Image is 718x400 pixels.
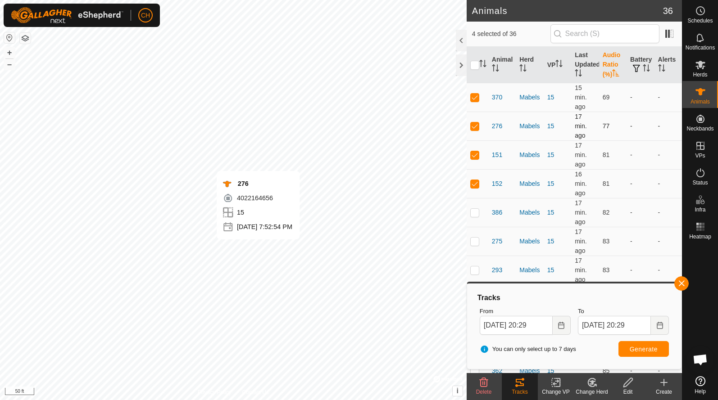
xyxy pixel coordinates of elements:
[544,47,571,83] th: VP
[479,61,486,68] p-sorticon: Activate to sort
[654,198,682,227] td: -
[480,307,571,316] label: From
[223,221,292,232] div: [DATE] 7:52:54 PM
[11,7,123,23] img: Gallagher Logo
[603,209,610,216] span: 82
[575,199,586,225] span: Sep 24, 2025 at 8:11 PM
[223,207,292,218] div: 15
[658,66,665,73] p-sorticon: Activate to sort
[519,366,540,376] div: Mabels
[575,84,586,110] span: Sep 24, 2025 at 8:12 PM
[492,366,502,376] span: 362
[575,228,586,254] span: Sep 24, 2025 at 8:11 PM
[682,373,718,398] a: Help
[457,387,459,395] span: i
[502,388,538,396] div: Tracks
[488,47,516,83] th: Animal
[476,389,492,395] span: Delete
[453,386,463,396] button: i
[654,112,682,140] td: -
[571,47,599,83] th: Last Updated
[492,179,502,189] span: 152
[627,227,654,256] td: -
[4,47,15,58] button: +
[651,316,669,335] button: Choose Date
[519,265,540,275] div: Mabels
[654,169,682,198] td: -
[603,180,610,187] span: 81
[519,208,540,217] div: Mabels
[686,126,713,131] span: Neckbands
[627,169,654,198] td: -
[4,32,15,43] button: Reset Map
[693,72,707,77] span: Herds
[516,47,543,83] th: Herd
[612,71,619,78] p-sorticon: Activate to sort
[627,47,654,83] th: Battery
[519,150,540,160] div: Mabels
[603,238,610,245] span: 83
[627,140,654,169] td: -
[547,151,554,158] a: 15
[654,140,682,169] td: -
[654,256,682,284] td: -
[198,388,232,396] a: Privacy Policy
[575,257,586,283] span: Sep 24, 2025 at 8:11 PM
[472,5,663,16] h2: Animals
[547,367,554,374] a: 15
[610,388,646,396] div: Edit
[603,151,610,158] span: 81
[627,361,654,381] td: -
[20,33,31,44] button: Map Layers
[141,11,150,20] span: CH
[687,18,713,23] span: Schedules
[547,122,554,130] a: 15
[654,83,682,112] td: -
[4,59,15,70] button: –
[242,388,269,396] a: Contact Us
[686,45,715,50] span: Notifications
[547,94,554,101] a: 15
[575,71,582,78] p-sorticon: Activate to sort
[627,256,654,284] td: -
[627,112,654,140] td: -
[603,94,610,101] span: 69
[492,93,502,102] span: 370
[627,83,654,112] td: -
[630,346,658,353] span: Generate
[519,93,540,102] div: Mabels
[574,388,610,396] div: Change Herd
[492,265,502,275] span: 293
[618,341,669,357] button: Generate
[603,266,610,274] span: 83
[603,122,610,130] span: 77
[555,61,563,68] p-sorticon: Activate to sort
[547,238,554,245] a: 15
[492,208,502,217] span: 386
[547,209,554,216] a: 15
[550,24,659,43] input: Search (S)
[695,389,706,394] span: Help
[603,367,610,374] span: 85
[575,113,586,139] span: Sep 24, 2025 at 8:11 PM
[695,153,705,158] span: VPs
[599,47,627,83] th: Audio Ratio (%)
[553,316,571,335] button: Choose Date
[472,29,550,39] span: 4 selected of 36
[519,179,540,189] div: Mabels
[538,388,574,396] div: Change VP
[654,227,682,256] td: -
[223,193,292,203] div: 4022164656
[627,198,654,227] td: -
[547,180,554,187] a: 15
[663,4,673,18] span: 36
[575,142,586,168] span: Sep 24, 2025 at 8:11 PM
[689,234,711,239] span: Heatmap
[492,66,499,73] p-sorticon: Activate to sort
[492,150,502,160] span: 151
[654,361,682,381] td: -
[646,388,682,396] div: Create
[692,180,708,185] span: Status
[519,121,540,131] div: Mabels
[492,237,502,246] span: 275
